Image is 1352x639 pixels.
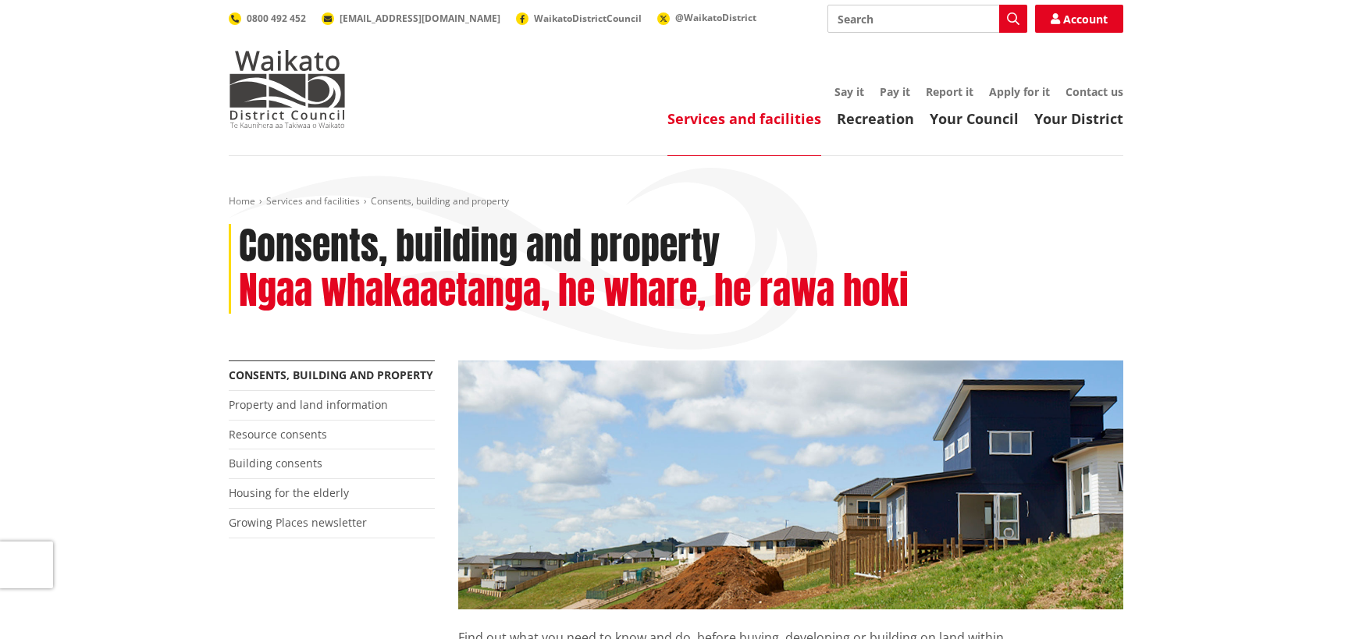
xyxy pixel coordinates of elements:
[534,12,642,25] span: WaikatoDistrictCouncil
[657,11,756,24] a: @WaikatoDistrict
[1035,5,1123,33] a: Account
[229,12,306,25] a: 0800 492 452
[880,84,910,99] a: Pay it
[229,515,367,530] a: Growing Places newsletter
[989,84,1050,99] a: Apply for it
[516,12,642,25] a: WaikatoDistrictCouncil
[229,50,346,128] img: Waikato District Council - Te Kaunihera aa Takiwaa o Waikato
[926,84,973,99] a: Report it
[1066,84,1123,99] a: Contact us
[1034,109,1123,128] a: Your District
[229,195,1123,208] nav: breadcrumb
[827,5,1027,33] input: Search input
[667,109,821,128] a: Services and facilities
[837,109,914,128] a: Recreation
[229,427,327,442] a: Resource consents
[834,84,864,99] a: Say it
[229,456,322,470] a: Building consents
[229,485,349,500] a: Housing for the elderly
[266,194,360,208] a: Services and facilities
[675,11,756,24] span: @WaikatoDistrict
[229,397,388,412] a: Property and land information
[930,109,1019,128] a: Your Council
[322,12,500,25] a: [EMAIL_ADDRESS][DOMAIN_NAME]
[239,268,909,314] h2: Ngaa whakaaetanga, he whare, he rawa hoki
[229,367,433,382] a: Consents, building and property
[229,194,255,208] a: Home
[247,12,306,25] span: 0800 492 452
[239,224,720,269] h1: Consents, building and property
[340,12,500,25] span: [EMAIL_ADDRESS][DOMAIN_NAME]
[458,360,1123,610] img: Land-and-property-landscape
[371,194,509,208] span: Consents, building and property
